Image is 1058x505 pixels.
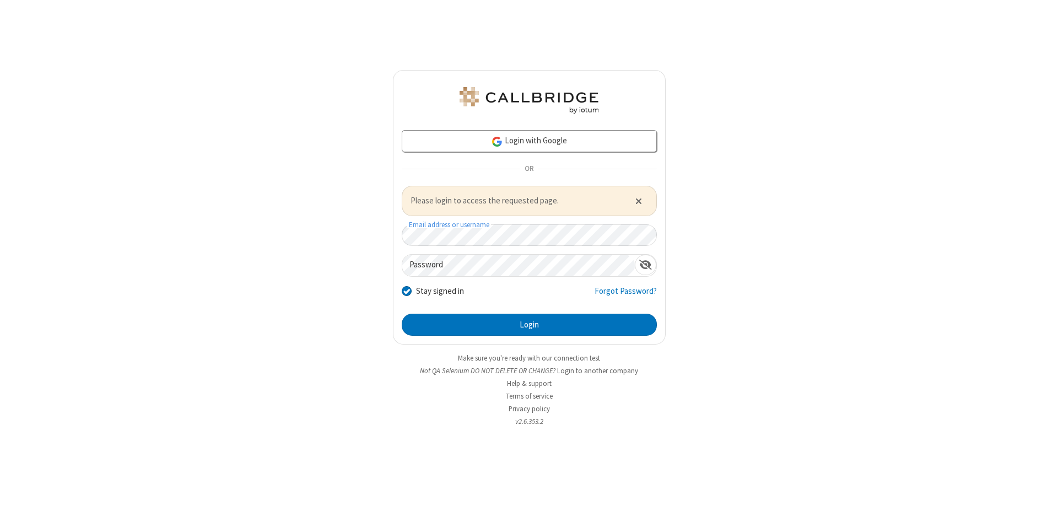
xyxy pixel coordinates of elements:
[393,416,666,427] li: v2.6.353.2
[457,87,601,114] img: QA Selenium DO NOT DELETE OR CHANGE
[595,285,657,306] a: Forgot Password?
[402,255,635,276] input: Password
[416,285,464,298] label: Stay signed in
[402,314,657,336] button: Login
[393,366,666,376] li: Not QA Selenium DO NOT DELETE OR CHANGE?
[506,391,553,401] a: Terms of service
[411,195,622,207] span: Please login to access the requested page.
[629,192,647,209] button: Close alert
[458,353,600,363] a: Make sure you're ready with our connection test
[491,136,503,148] img: google-icon.png
[635,255,656,275] div: Show password
[402,224,657,246] input: Email address or username
[402,130,657,152] a: Login with Google
[507,379,552,388] a: Help & support
[520,162,538,177] span: OR
[509,404,550,413] a: Privacy policy
[557,366,638,376] button: Login to another company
